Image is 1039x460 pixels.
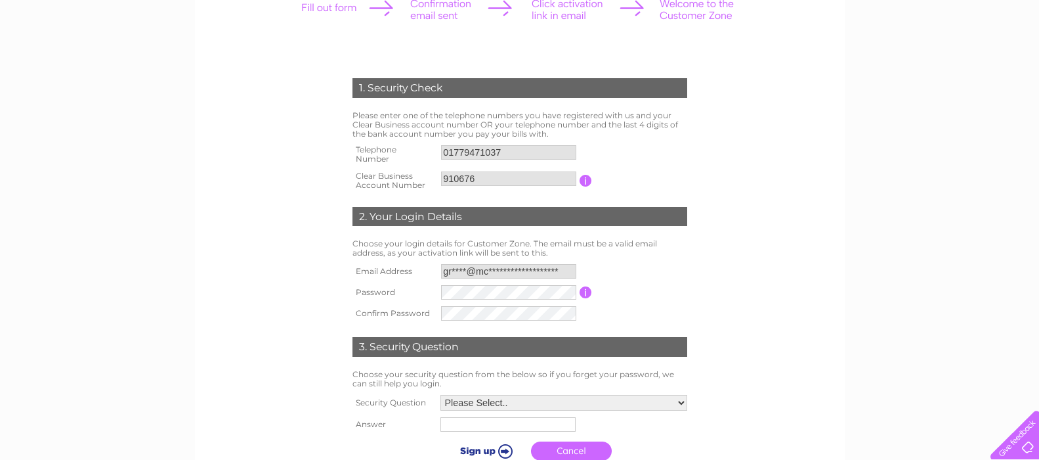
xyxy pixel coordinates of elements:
[349,367,690,392] td: Choose your security question from the below so if you forget your password, we can still help yo...
[925,56,964,66] a: Telecoms
[352,337,687,357] div: 3. Security Question
[855,56,880,66] a: Water
[349,108,690,141] td: Please enter one of the telephone numbers you have registered with us and your Clear Business acc...
[349,392,437,414] th: Security Question
[580,287,592,298] input: Information
[972,56,991,66] a: Blog
[444,442,524,460] input: Submit
[349,168,438,194] th: Clear Business Account Number
[349,282,438,303] th: Password
[349,236,690,261] td: Choose your login details for Customer Zone. The email must be a valid email address, as your act...
[349,141,438,168] th: Telephone Number
[349,303,438,324] th: Confirm Password
[888,56,917,66] a: Energy
[349,261,438,282] th: Email Address
[352,207,687,227] div: 2. Your Login Details
[999,56,1031,66] a: Contact
[580,175,592,187] input: Information
[349,414,437,435] th: Answer
[36,34,103,74] img: logo.png
[210,7,830,64] div: Clear Business is a trading name of Verastar Limited (registered in [GEOGRAPHIC_DATA] No. 3667643...
[792,7,882,23] a: 0333 014 3131
[352,78,687,98] div: 1. Security Check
